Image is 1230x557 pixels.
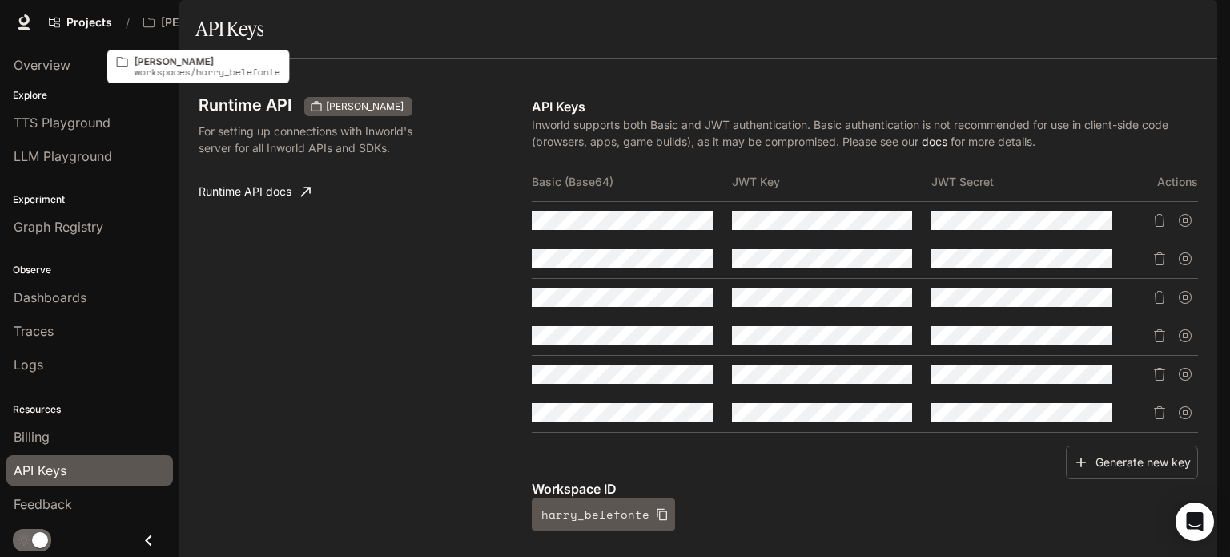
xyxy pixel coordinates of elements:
[195,13,263,45] h1: API Keys
[532,97,1198,116] p: API Keys
[161,16,251,30] p: [PERSON_NAME]
[1172,208,1198,233] button: Suspend API key
[1147,285,1172,310] button: Delete API key
[1172,323,1198,349] button: Suspend API key
[931,163,1132,201] th: JWT Secret
[532,163,732,201] th: Basic (Base64)
[42,6,119,38] a: Go to projects
[1172,361,1198,387] button: Suspend API key
[1132,163,1198,201] th: Actions
[1066,446,1198,480] button: Generate new key
[532,479,1198,498] p: Workspace ID
[532,498,675,531] button: harry_belefonte
[922,135,947,148] a: docs
[66,16,112,30] span: Projects
[1172,285,1198,310] button: Suspend API key
[1147,246,1172,272] button: Delete API key
[1147,208,1172,233] button: Delete API key
[1147,400,1172,426] button: Delete API key
[1176,503,1214,541] div: Open Intercom Messenger
[1172,400,1198,426] button: Suspend API key
[192,176,317,208] a: Runtime API docs
[199,123,439,156] p: For setting up connections with Inworld's server for all Inworld APIs and SDKs.
[732,163,932,201] th: JWT Key
[136,6,275,38] button: All workspaces
[1147,323,1172,349] button: Delete API key
[532,116,1198,150] p: Inworld supports both Basic and JWT authentication. Basic authentication is not recommended for u...
[304,97,412,116] div: These keys will apply to your current workspace only
[1147,361,1172,387] button: Delete API key
[320,99,410,114] span: [PERSON_NAME]
[135,67,280,77] p: workspaces/harry_belefonte
[119,14,136,31] div: /
[199,97,291,113] h3: Runtime API
[1172,246,1198,272] button: Suspend API key
[135,56,280,67] p: [PERSON_NAME]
